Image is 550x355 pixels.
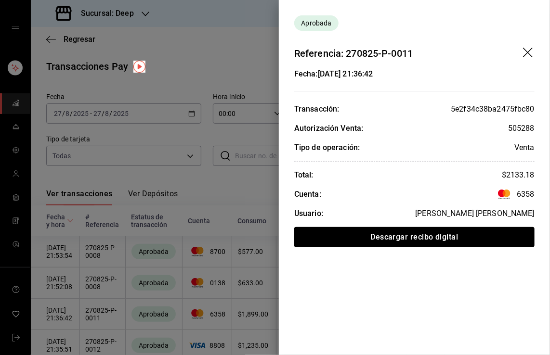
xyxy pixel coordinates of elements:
[496,189,535,200] span: 6358
[297,18,335,28] span: Aprobada
[294,169,314,181] div: Total:
[451,103,535,115] div: 5e2f34c38ba2475fbc80
[294,142,360,153] div: Tipo de operación:
[523,48,535,59] button: drag
[502,170,535,179] span: $ 2133.18
[294,227,535,247] button: Descargar recibo digital
[294,103,340,115] div: Transacción:
[415,208,535,219] div: [PERSON_NAME] [PERSON_NAME]
[294,123,364,134] div: Autorización Venta:
[294,208,323,219] div: Usuario:
[508,123,535,134] div: 505288
[294,68,373,80] div: Fecha: [DATE] 21:36:42
[294,15,339,31] div: Transacciones cobradas de manera exitosa.
[514,142,535,153] div: Venta
[133,61,145,73] img: Tooltip marker
[294,46,413,61] div: Referencia: 270825-P-0011
[294,189,321,200] div: Cuenta:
